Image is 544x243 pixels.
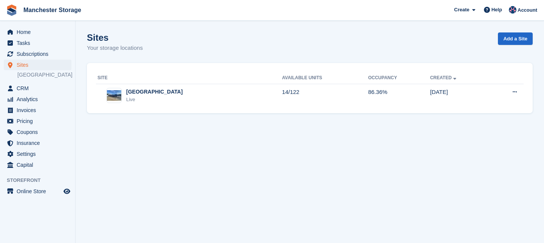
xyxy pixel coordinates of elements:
[7,177,75,184] span: Storefront
[17,160,62,170] span: Capital
[17,127,62,137] span: Coupons
[17,49,62,59] span: Subscriptions
[87,32,143,43] h1: Sites
[4,116,71,126] a: menu
[282,84,368,107] td: 14/122
[368,72,430,84] th: Occupancy
[4,27,71,37] a: menu
[126,88,183,96] div: [GEOGRAPHIC_DATA]
[96,72,282,84] th: Site
[17,27,62,37] span: Home
[17,186,62,197] span: Online Store
[518,6,537,14] span: Account
[430,84,489,107] td: [DATE]
[20,4,84,16] a: Manchester Storage
[4,186,71,197] a: menu
[4,94,71,105] a: menu
[368,84,430,107] td: 86.36%
[498,32,533,45] a: Add a Site
[107,90,121,101] img: Image of Manchester site
[4,149,71,159] a: menu
[17,60,62,70] span: Sites
[4,38,71,48] a: menu
[4,60,71,70] a: menu
[4,127,71,137] a: menu
[4,138,71,148] a: menu
[17,38,62,48] span: Tasks
[17,149,62,159] span: Settings
[17,116,62,126] span: Pricing
[491,6,502,14] span: Help
[4,105,71,115] a: menu
[17,138,62,148] span: Insurance
[17,105,62,115] span: Invoices
[6,5,17,16] img: stora-icon-8386f47178a22dfd0bd8f6a31ec36ba5ce8667c1dd55bd0f319d3a0aa187defe.svg
[17,94,62,105] span: Analytics
[126,96,183,103] div: Live
[4,83,71,94] a: menu
[62,187,71,196] a: Preview store
[454,6,469,14] span: Create
[4,160,71,170] a: menu
[17,83,62,94] span: CRM
[4,49,71,59] a: menu
[87,44,143,52] p: Your storage locations
[17,71,71,78] a: [GEOGRAPHIC_DATA]
[282,72,368,84] th: Available Units
[430,75,457,80] a: Created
